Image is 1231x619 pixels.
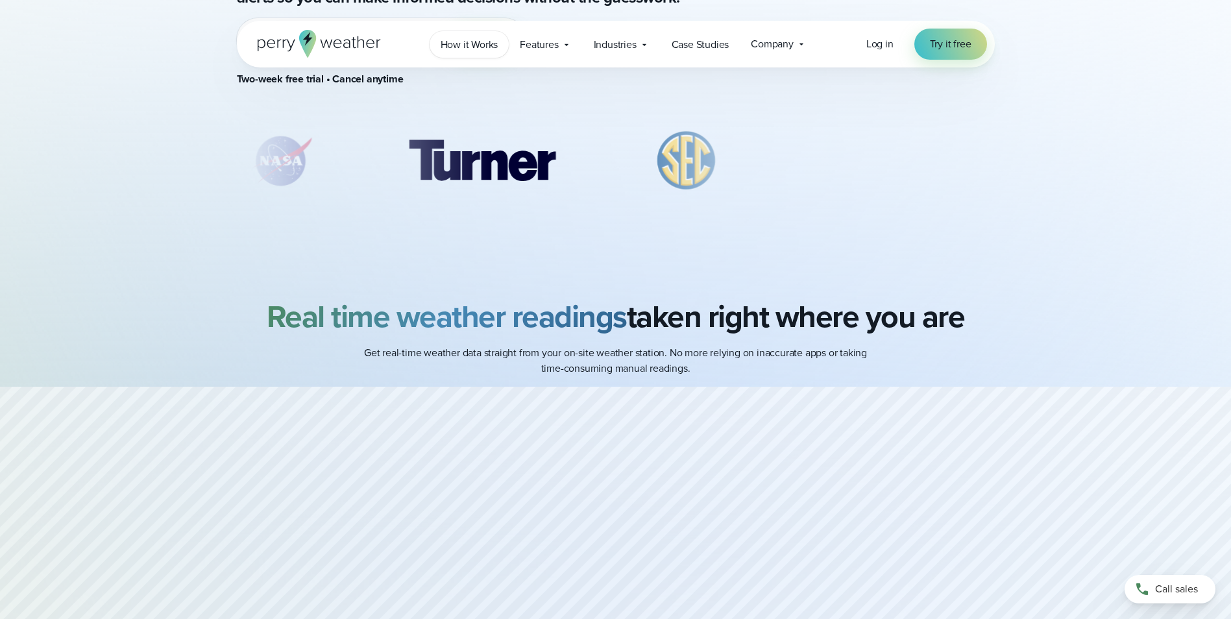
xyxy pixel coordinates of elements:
span: Try it free [930,36,971,52]
a: Case Studies [661,31,740,58]
span: Company [751,36,794,52]
a: Try it free [914,29,987,60]
h2: taken right where you are [267,298,965,335]
a: How it Works [430,31,509,58]
a: Log in [866,36,894,52]
strong: Real time weather readings [267,293,627,339]
div: 2 of 8 [389,128,574,193]
img: NASA.svg [236,128,327,193]
span: Case Studies [672,37,729,53]
div: 4 of 8 [799,128,983,193]
img: Turner-Construction_1.svg [389,128,574,193]
img: %E2%9C%85-SEC.svg [637,128,737,193]
div: 1 of 8 [236,128,327,193]
span: How it Works [441,37,498,53]
img: Amazon-Air.svg [799,128,983,193]
span: Log in [866,36,894,51]
div: slideshow [237,128,800,200]
span: Industries [594,37,637,53]
div: 3 of 8 [637,128,737,193]
span: Features [520,37,558,53]
strong: Two-week free trial • Cancel anytime [237,71,404,86]
a: Call sales [1125,575,1215,603]
p: Get real-time weather data straight from your on-site weather station. No more relying on inaccur... [356,345,875,376]
span: Call sales [1155,581,1198,597]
